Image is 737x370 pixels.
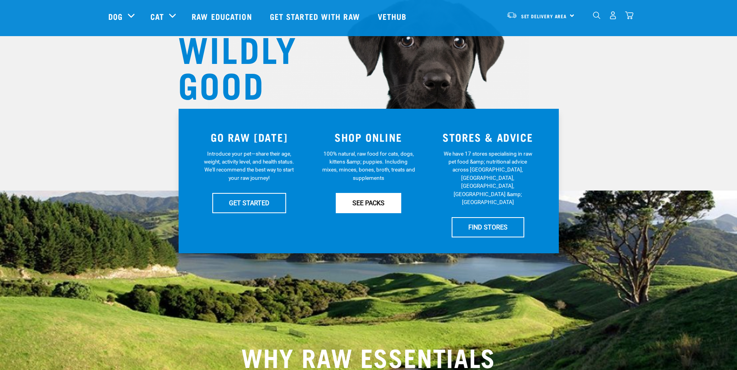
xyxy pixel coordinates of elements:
h3: GO RAW [DATE] [194,131,304,143]
a: FIND STORES [452,217,524,237]
p: 100% natural, raw food for cats, dogs, kittens &amp; puppies. Including mixes, minces, bones, bro... [322,150,415,182]
h1: WILDLY GOOD NUTRITION [178,30,337,137]
a: Get started with Raw [262,0,370,32]
a: Vethub [370,0,417,32]
h3: STORES & ADVICE [433,131,543,143]
span: Set Delivery Area [521,15,567,17]
a: SEE PACKS [336,193,401,213]
a: Dog [108,10,123,22]
p: We have 17 stores specialising in raw pet food &amp; nutritional advice across [GEOGRAPHIC_DATA],... [441,150,535,206]
a: Raw Education [184,0,262,32]
h3: SHOP ONLINE [314,131,423,143]
img: van-moving.png [506,12,517,19]
img: user.png [609,11,617,19]
a: Cat [150,10,164,22]
a: GET STARTED [212,193,286,213]
img: home-icon@2x.png [625,11,633,19]
img: home-icon-1@2x.png [593,12,600,19]
p: Introduce your pet—share their age, weight, activity level, and health status. We'll recommend th... [202,150,296,182]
